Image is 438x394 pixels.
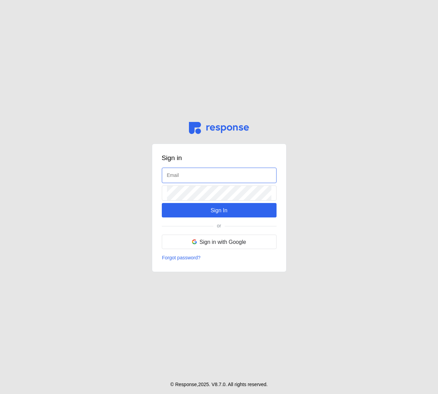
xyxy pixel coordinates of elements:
button: Forgot password? [162,254,201,262]
h3: Sign in [162,154,277,163]
img: svg%3e [192,239,197,244]
p: © Response, 2025 . V 8.7.0 . All rights reserved. [170,381,268,389]
img: svg%3e [189,122,249,134]
button: Sign In [162,203,277,217]
button: Sign in with Google [162,235,277,249]
p: Sign in with Google [200,238,246,246]
p: or [217,222,221,230]
p: Sign In [211,206,227,215]
input: Email [167,168,271,183]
